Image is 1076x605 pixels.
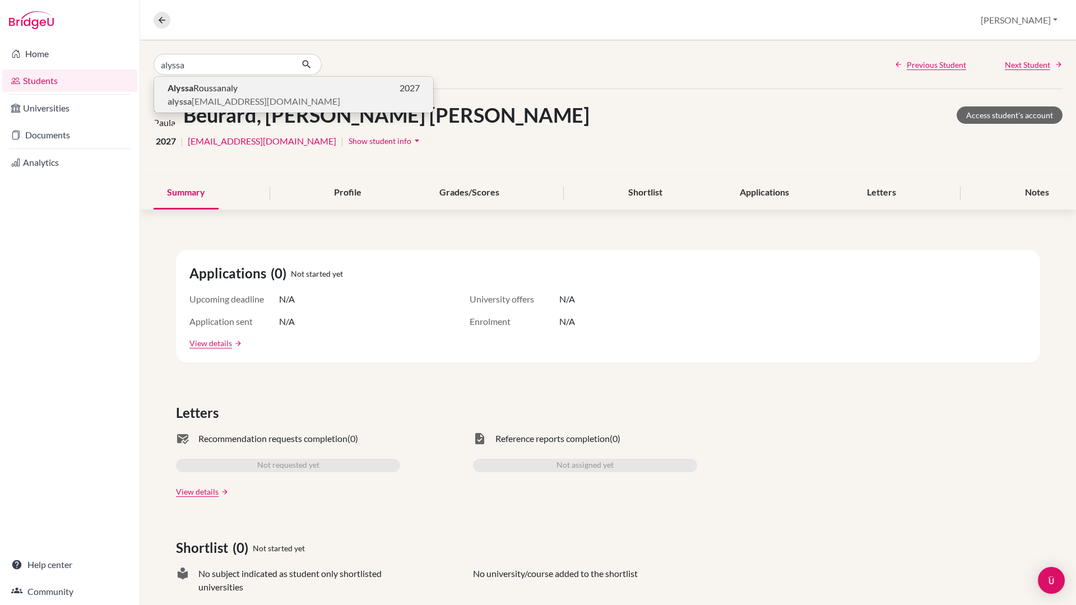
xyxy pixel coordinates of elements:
[341,134,344,148] span: |
[559,292,575,306] span: N/A
[189,337,232,349] a: View details
[347,432,358,445] span: (0)
[219,488,229,496] a: arrow_forward
[176,486,219,497] a: View details
[348,132,423,150] button: Show student infoarrow_drop_down
[176,567,189,594] span: local_library
[615,176,676,210] div: Shortlist
[726,176,803,210] div: Applications
[1005,59,1050,71] span: Next Student
[198,567,400,594] span: No subject indicated as student only shortlisted universities
[176,432,189,445] span: mark_email_read
[188,134,336,148] a: [EMAIL_ADDRESS][DOMAIN_NAME]
[189,292,279,306] span: Upcoming deadline
[180,134,183,148] span: |
[279,315,295,328] span: N/A
[1005,59,1063,71] a: Next Student
[2,124,137,146] a: Documents
[257,459,319,472] span: Not requested yet
[2,43,137,65] a: Home
[168,96,192,106] b: alyssa
[253,542,305,554] span: Not started yet
[976,10,1063,31] button: [PERSON_NAME]
[154,176,219,210] div: Summary
[176,538,233,558] span: Shortlist
[2,553,137,576] a: Help center
[279,292,295,306] span: N/A
[556,459,614,472] span: Not assigned yet
[189,263,271,283] span: Applications
[1038,567,1065,594] div: Open Intercom Messenger
[232,339,242,347] a: arrow_forward
[473,432,486,445] span: task
[154,103,179,128] img: Ana Paula Beurard's avatar
[168,95,340,108] span: [EMAIL_ADDRESS][DOMAIN_NAME]
[198,432,347,445] span: Recommendation requests completion
[559,315,575,328] span: N/A
[156,134,176,148] span: 2027
[1012,176,1063,210] div: Notes
[2,580,137,603] a: Community
[176,403,223,423] span: Letters
[2,151,137,174] a: Analytics
[894,59,966,71] a: Previous Student
[470,315,559,328] span: Enrolment
[154,77,433,113] button: AlyssaRoussanaly2027alyssa[EMAIL_ADDRESS][DOMAIN_NAME]
[154,54,293,75] input: Find student by name...
[233,538,253,558] span: (0)
[9,11,54,29] img: Bridge-U
[411,135,423,146] i: arrow_drop_down
[2,97,137,119] a: Universities
[2,69,137,92] a: Students
[470,292,559,306] span: University offers
[495,432,610,445] span: Reference reports completion
[183,103,590,127] h1: Beurard, [PERSON_NAME] [PERSON_NAME]
[426,176,513,210] div: Grades/Scores
[957,106,1063,124] a: Access student's account
[168,82,193,93] b: Alyssa
[271,263,291,283] span: (0)
[321,176,375,210] div: Profile
[854,176,910,210] div: Letters
[473,567,638,594] p: No university/course added to the shortlist
[168,81,238,95] span: Roussanaly
[291,268,343,280] span: Not started yet
[907,59,966,71] span: Previous Student
[349,136,411,146] span: Show student info
[400,81,420,95] span: 2027
[610,432,620,445] span: (0)
[189,315,279,328] span: Application sent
